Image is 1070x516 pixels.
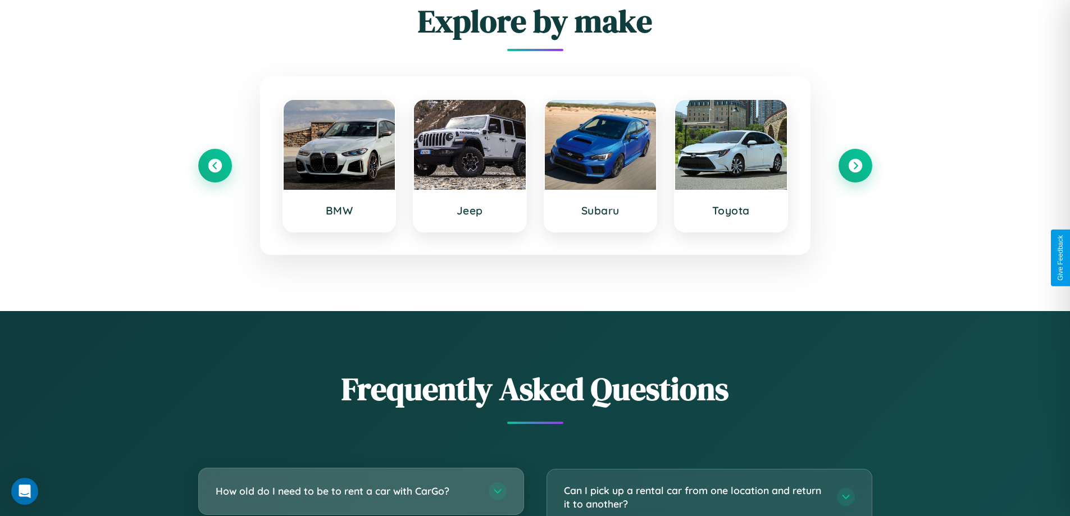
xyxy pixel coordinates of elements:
[11,478,38,505] div: Open Intercom Messenger
[198,367,872,410] h2: Frequently Asked Questions
[295,204,384,217] h3: BMW
[564,483,826,511] h3: Can I pick up a rental car from one location and return it to another?
[425,204,514,217] h3: Jeep
[216,484,477,498] h3: How old do I need to be to rent a car with CarGo?
[686,204,776,217] h3: Toyota
[1057,235,1064,281] div: Give Feedback
[556,204,645,217] h3: Subaru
